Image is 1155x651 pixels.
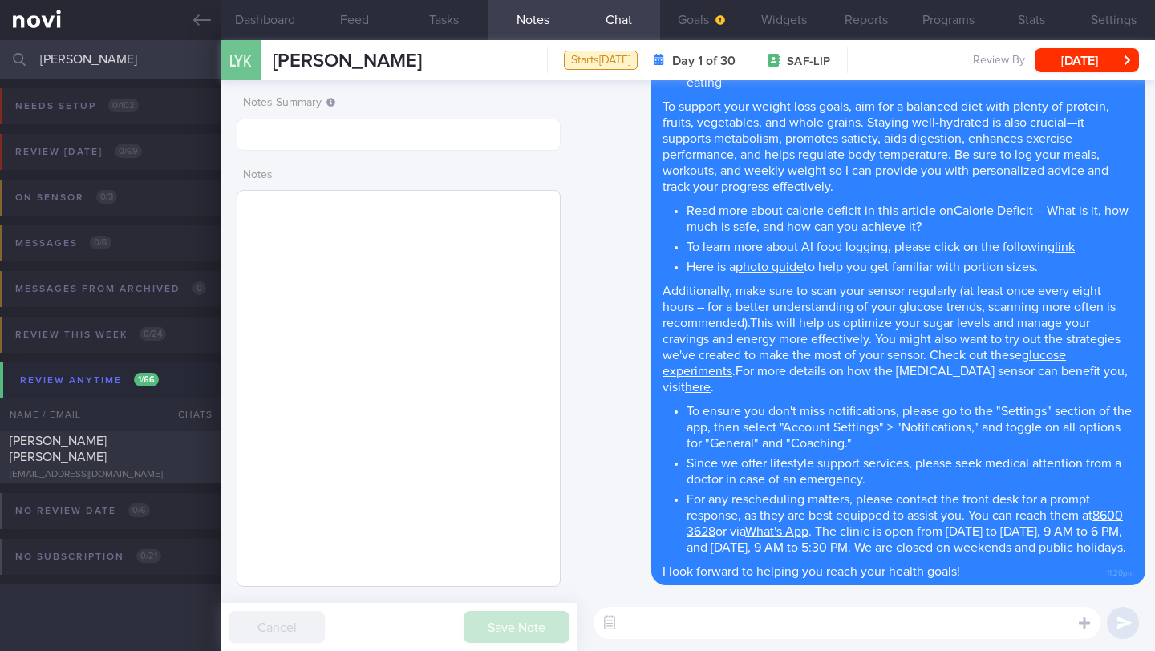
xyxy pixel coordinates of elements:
[10,435,107,463] span: [PERSON_NAME] [PERSON_NAME]
[16,370,163,391] div: Review anytime
[10,469,211,481] div: [EMAIL_ADDRESS][DOMAIN_NAME]
[11,232,115,254] div: Messages
[128,503,150,517] span: 0 / 6
[192,281,206,295] span: 0
[663,285,1128,394] span: Additionally, make sure to scan your sensor regularly (at least once every eight hours – for a be...
[1107,564,1134,579] span: 11:20pm
[663,565,960,578] span: I look forward to helping you reach your health goals!
[11,546,165,568] div: No subscription
[687,199,1134,235] li: Read more about calorie deficit in this article on
[243,96,554,111] label: Notes Summary
[685,381,711,394] a: here
[11,500,154,522] div: No review date
[663,100,1109,193] span: To support your weight loss goals, aim for a balanced diet with plenty of protein, fruits, vegeta...
[672,53,736,69] strong: Day 1 of 30
[136,549,161,563] span: 0 / 21
[11,278,210,300] div: Messages from Archived
[11,324,170,346] div: Review this week
[11,187,121,208] div: On sensor
[96,190,117,204] span: 0 / 3
[1055,241,1075,253] a: link
[115,144,142,158] span: 0 / 69
[745,525,808,538] a: What's App
[687,235,1134,255] li: To learn more about AI food logging, please click on the following
[687,451,1134,487] li: Since we offer lifestyle support services, please seek medical attention from a doctor in case of...
[90,236,111,249] span: 0 / 6
[11,95,143,117] div: Needs setup
[243,168,554,183] label: Notes
[1035,48,1139,72] button: [DATE]
[564,51,638,71] div: Starts [DATE]
[217,30,265,92] div: LYK
[11,141,146,163] div: Review [DATE]
[973,54,1025,68] span: Review By
[687,255,1134,275] li: Here is a to help you get familiar with portion sizes.
[736,261,804,273] a: photo guide
[156,398,221,431] div: Chats
[140,327,166,341] span: 0 / 24
[108,99,139,112] span: 0 / 102
[787,54,830,70] span: SAF-LIP
[687,487,1134,556] li: For any rescheduling matters, please contact the front desk for a prompt response, as they are be...
[134,373,159,386] span: 1 / 66
[273,51,422,71] span: [PERSON_NAME]
[687,399,1134,451] li: To ensure you don't miss notifications, please go to the "Settings" section of the app, then sele...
